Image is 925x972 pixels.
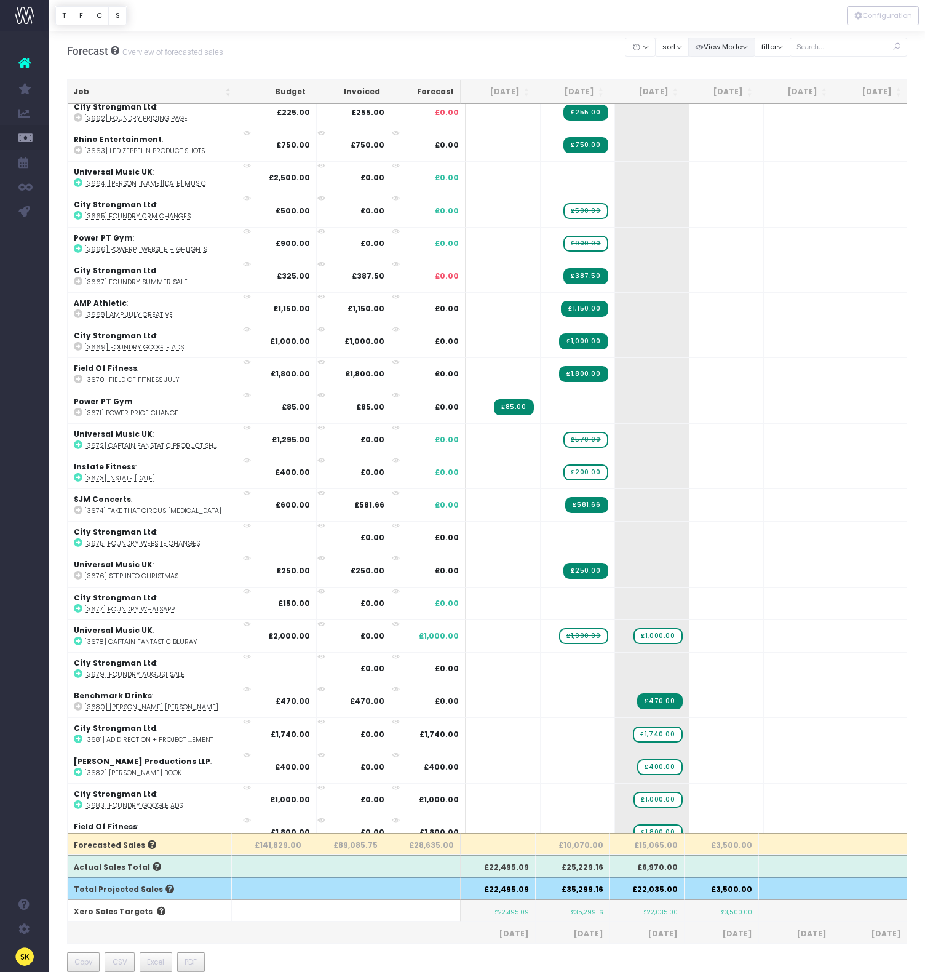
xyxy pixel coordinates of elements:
strong: £0.00 [360,434,384,445]
strong: City Strongman Ltd [74,592,156,603]
span: wayahead Sales Forecast Item [563,464,608,480]
span: [DATE] [542,928,603,939]
abbr: [3668] Amp July Creative [84,310,173,319]
strong: City Strongman Ltd [74,527,156,537]
abbr: [3669] Foundry Google Ads [84,343,184,352]
td: : [68,652,242,685]
div: Vertical button group [55,6,127,25]
strong: £225.00 [277,107,310,118]
span: £0.00 [435,696,459,707]
th: Oct 25: activate to sort column ascending [759,80,833,104]
span: wayahead Sales Forecast Item [633,628,682,644]
span: £0.00 [435,565,459,576]
th: £22,495.09 [461,877,536,899]
button: Configuration [847,6,919,25]
abbr: [3680] Kylie Peite Rosé [84,703,218,712]
span: £0.00 [435,663,459,674]
abbr: [3665] Foundry CRM Changes [84,212,191,221]
span: Forecast [67,45,108,57]
strong: AMP Athletic [74,298,127,308]
strong: £0.00 [360,827,384,837]
td: : [68,423,242,456]
span: [DATE] [840,928,901,939]
strong: £581.66 [354,500,384,510]
td: : [68,816,242,848]
strong: £0.00 [360,663,384,674]
abbr: [3679] Foundry August Sale [84,670,185,679]
span: £0.00 [435,434,459,445]
td: : [68,325,242,357]
span: wayahead Sales Forecast Item [633,824,682,840]
strong: £0.00 [360,794,384,805]
strong: £900.00 [276,238,310,249]
strong: Field Of Fitness [74,363,137,373]
span: £0.00 [435,303,459,314]
th: Jun 25: activate to sort column ascending [461,80,536,104]
th: Nov 25: activate to sort column ascending [833,80,908,104]
abbr: [3663] Led Zeppelin Product Shots [84,146,205,156]
strong: £255.00 [351,107,384,118]
td: : [68,751,242,783]
abbr: [3678] Captain Fantastic Bluray [84,637,197,647]
span: Streamtime Invoice: 5668 – [3667] Foundry Summer Sale [563,268,608,284]
strong: £470.00 [276,696,310,706]
th: Invoiced [312,80,386,104]
strong: £1,150.00 [273,303,310,314]
th: £10,070.00 [536,833,610,855]
span: wayahead Sales Forecast Item [633,727,682,743]
span: £0.00 [435,467,459,478]
strong: £85.00 [282,402,310,412]
strong: £325.00 [277,271,310,281]
small: Overview of forecasted sales [119,45,223,57]
abbr: [3664] Elton Midsummer Music [84,179,206,188]
strong: City Strongman Ltd [74,330,156,341]
span: Xero Sales Targets [74,906,153,917]
abbr: [3662] Foundry Pricing Page [84,114,188,123]
td: : [68,488,242,521]
button: T [55,6,73,25]
td: : [68,260,242,292]
th: £25,229.16 [536,855,610,877]
td: : [68,391,242,423]
strong: City Strongman Ltd [74,102,156,112]
strong: £0.00 [360,238,384,249]
button: S [108,6,127,25]
th: £15,065.00 [610,833,685,855]
span: Streamtime Invoice: 5667 – [3674] Take That Circus Encore [565,497,608,513]
strong: £1,000.00 [270,794,310,805]
span: Excel [147,957,164,968]
strong: Power PT Gym [74,233,133,243]
td: : [68,456,242,488]
button: CSV [105,952,135,972]
span: £0.00 [435,532,459,543]
strong: £600.00 [276,500,310,510]
strong: £0.00 [360,532,384,543]
strong: Field Of Fitness [74,821,137,832]
span: wayahead Sales Forecast Item [563,236,608,252]
th: £3,500.00 [685,833,759,855]
strong: £2,000.00 [268,631,310,641]
strong: £750.00 [276,140,310,150]
span: £1,740.00 [419,729,459,740]
strong: £470.00 [350,696,384,706]
td: : [68,357,242,390]
th: £3,500.00 [685,877,759,899]
button: PDF [177,952,205,972]
strong: Universal Music UK [74,429,153,439]
span: £1,800.00 [419,827,459,838]
strong: £1,150.00 [347,303,384,314]
span: £0.00 [435,336,459,347]
button: C [90,6,109,25]
abbr: [3682] Tim Booth Book [84,768,181,778]
span: Streamtime Invoice: 5663 – [3669] Foundry Google Ads [559,333,608,349]
span: £0.00 [435,271,459,282]
strong: £85.00 [356,402,384,412]
th: Total Projected Sales [68,877,232,899]
th: Actual Sales Total [68,855,232,877]
strong: City Strongman Ltd [74,658,156,668]
div: Vertical button group [847,6,919,25]
strong: SJM Concerts [74,494,131,504]
span: £400.00 [424,762,459,773]
strong: £387.50 [352,271,384,281]
abbr: [3672] Captain Fanstatic Product Shots [84,441,217,450]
